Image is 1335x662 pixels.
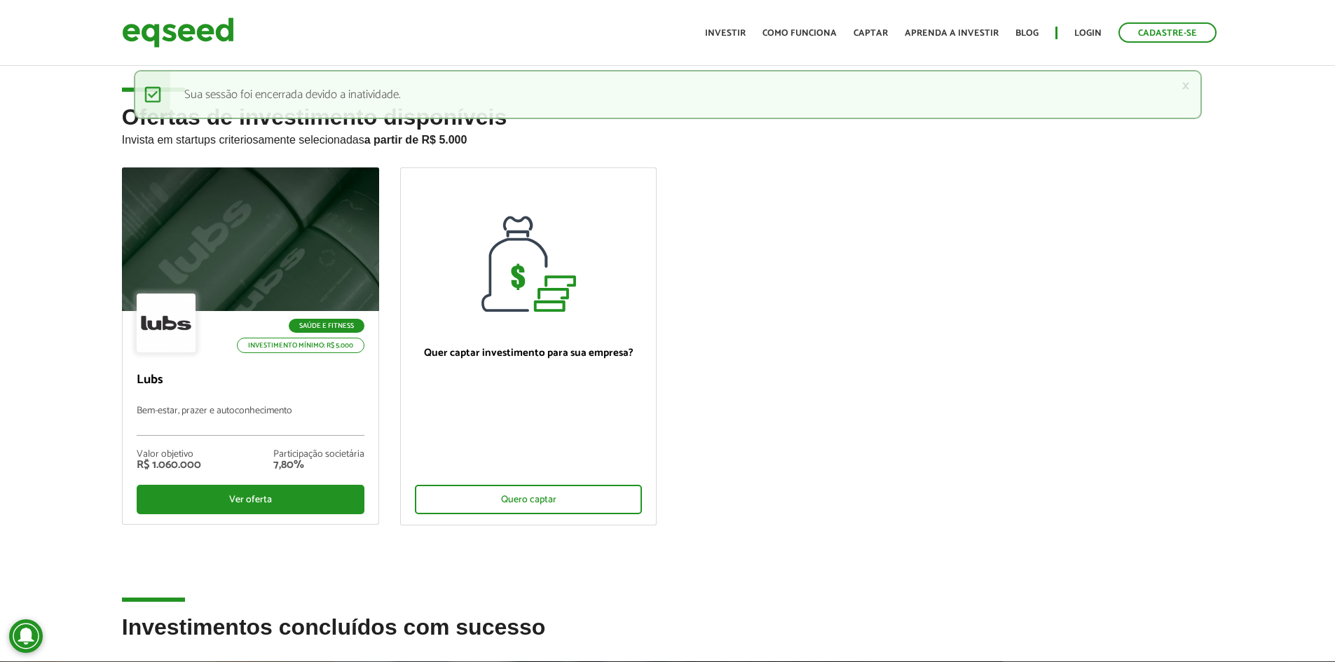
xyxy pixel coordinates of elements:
[1015,29,1039,38] a: Blog
[705,29,746,38] a: Investir
[237,338,364,353] p: Investimento mínimo: R$ 5.000
[762,29,837,38] a: Como funciona
[289,319,364,333] p: Saúde e Fitness
[854,29,888,38] a: Captar
[1118,22,1217,43] a: Cadastre-se
[137,373,364,388] p: Lubs
[122,615,1214,661] h2: Investimentos concluídos com sucesso
[122,14,234,51] img: EqSeed
[273,450,364,460] div: Participação societária
[400,167,657,525] a: Quer captar investimento para sua empresa? Quero captar
[134,70,1202,119] div: Sua sessão foi encerrada devido a inatividade.
[122,105,1214,167] h2: Ofertas de investimento disponíveis
[415,347,643,359] p: Quer captar investimento para sua empresa?
[122,130,1214,146] p: Invista em startups criteriosamente selecionadas
[137,450,201,460] div: Valor objetivo
[905,29,999,38] a: Aprenda a investir
[137,406,364,436] p: Bem-estar, prazer e autoconhecimento
[415,485,643,514] div: Quero captar
[1074,29,1102,38] a: Login
[122,167,379,525] a: Saúde e Fitness Investimento mínimo: R$ 5.000 Lubs Bem-estar, prazer e autoconhecimento Valor obj...
[273,460,364,471] div: 7,80%
[137,485,364,514] div: Ver oferta
[137,460,201,471] div: R$ 1.060.000
[364,134,467,146] strong: a partir de R$ 5.000
[1182,78,1190,93] a: ×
